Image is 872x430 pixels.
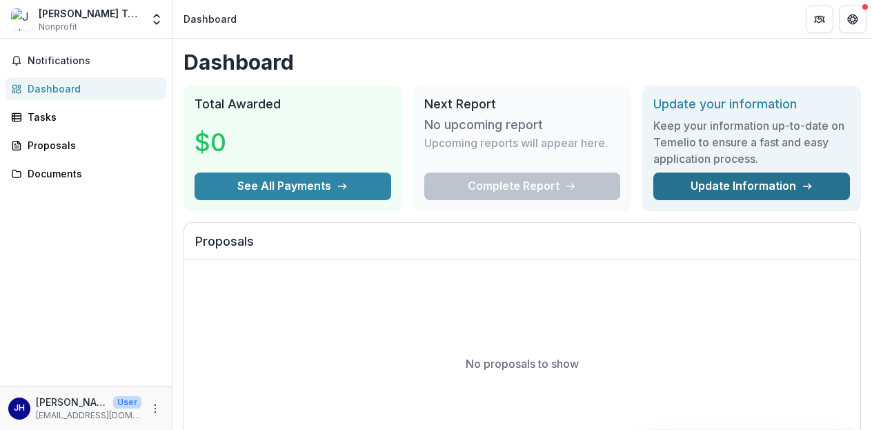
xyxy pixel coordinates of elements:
button: More [147,400,163,417]
h2: Proposals [195,234,849,260]
div: Proposals [28,138,155,153]
h3: No upcoming report [424,117,543,133]
h2: Next Report [424,97,621,112]
img: John Howe Test for S@S [11,8,33,30]
div: Dashboard [28,81,155,96]
a: Update Information [653,173,850,200]
h3: Keep your information up-to-date on Temelio to ensure a fast and easy application process. [653,117,850,167]
span: Nonprofit [39,21,77,33]
div: Documents [28,166,155,181]
button: Open entity switcher [147,6,166,33]
p: [PERSON_NAME] [36,395,108,409]
a: Proposals [6,134,166,157]
p: No proposals to show [466,355,579,372]
a: Dashboard [6,77,166,100]
a: Documents [6,162,166,185]
div: [PERSON_NAME] Test for S@S [39,6,141,21]
div: John Howe [14,404,25,413]
p: Upcoming reports will appear here. [424,135,608,151]
button: Partners [806,6,833,33]
nav: breadcrumb [178,9,242,29]
button: Notifications [6,50,166,72]
a: Tasks [6,106,166,128]
h1: Dashboard [184,50,861,75]
p: [EMAIL_ADDRESS][DOMAIN_NAME] [36,409,141,422]
button: See All Payments [195,173,391,200]
h2: Total Awarded [195,97,391,112]
h2: Update your information [653,97,850,112]
span: Notifications [28,55,161,67]
div: Dashboard [184,12,237,26]
div: Tasks [28,110,155,124]
h3: $0 [195,124,298,161]
p: User [113,396,141,409]
button: Get Help [839,6,866,33]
